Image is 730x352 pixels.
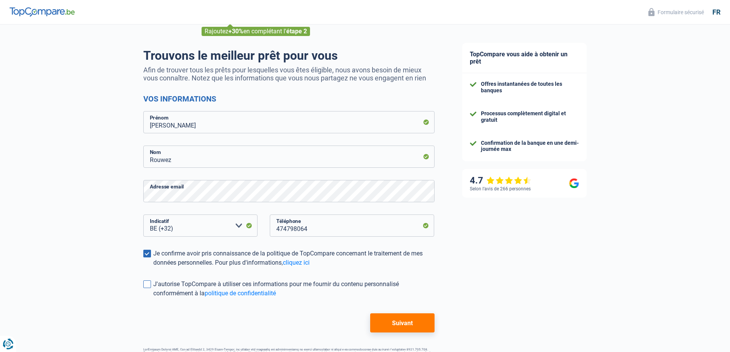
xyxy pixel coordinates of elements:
a: cliquez ici [283,259,310,266]
input: 401020304 [270,214,435,237]
div: fr [712,8,720,16]
div: Selon l’avis de 266 personnes [470,186,531,192]
div: Processus complètement digital et gratuit [481,110,579,123]
img: TopCompare Logo [10,7,75,16]
h1: Trouvons le meilleur prêt pour vous [143,48,435,63]
div: 4.7 [470,175,532,186]
div: Rajoutez en complétant l' [202,27,310,36]
span: +30% [228,28,243,35]
div: Offres instantanées de toutes les banques [481,81,579,94]
div: J'autorise TopCompare à utiliser ces informations pour me fournir du contenu personnalisé conform... [153,280,435,298]
p: Afin de trouver tous les prêts pour lesquelles vous êtes éligible, nous avons besoin de mieux vou... [143,66,435,82]
h2: Vos informations [143,94,435,103]
a: politique de confidentialité [205,290,276,297]
div: TopCompare vous aide à obtenir un prêt [462,43,587,73]
div: Confirmation de la banque en une demi-journée max [481,140,579,153]
span: étape 2 [286,28,307,35]
button: Suivant [370,313,434,332]
div: Je confirme avoir pris connaissance de la politique de TopCompare concernant le traitement de mes... [153,249,435,267]
button: Formulaire sécurisé [644,6,709,18]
